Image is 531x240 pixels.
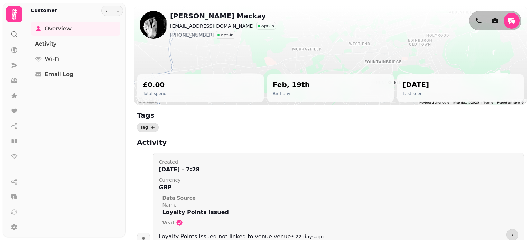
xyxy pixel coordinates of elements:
p: Loyalty Points Issued [162,208,518,217]
span: Email Log [45,70,73,78]
h2: Customer [31,7,57,14]
p: Birthday [273,91,310,96]
p: data source [162,194,518,201]
p: created [159,159,518,165]
p: Last seen [403,91,429,96]
p: currency [159,176,518,183]
p: visit [162,219,174,226]
a: Email Log [31,67,120,81]
p: name [162,201,518,208]
img: Google [136,96,159,105]
p: Total spend [143,91,166,96]
time: 22 days ago [296,234,324,239]
a: Overview [31,22,120,36]
h2: £0.00 [143,80,166,89]
span: Activity [35,40,56,48]
h2: Activity [137,137,270,147]
span: Overview [45,25,72,33]
a: Wi-Fi [31,52,120,66]
img: aHR0cHM6Ly93d3cuZ3JhdmF0YXIuY29tL2F2YXRhci9kODA0NGNiODViYTIxOGVjZjk2MmJhMTFlOTAzZTRkNj9zPTE1MCZkP... [140,11,167,39]
p: GBP [159,183,518,192]
span: Tag [140,125,148,129]
button: Tag [137,123,159,132]
button: reply [504,13,520,29]
h2: Tags [137,111,270,120]
h2: [PERSON_NAME] Mackay [170,11,276,21]
p: [PHONE_NUMBER] [170,31,214,38]
h2: Feb, 19th [273,80,310,89]
a: Open this area in Google Maps (opens a new window) [136,96,159,105]
a: Activity [31,37,120,51]
p: opt-in [221,32,234,38]
p: [EMAIL_ADDRESS][DOMAIN_NAME] [170,22,255,29]
span: Wi-Fi [45,55,60,63]
h2: [DATE] [403,80,429,89]
p: [DATE] - 7:28 [159,165,518,174]
p: opt-in [261,23,274,29]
